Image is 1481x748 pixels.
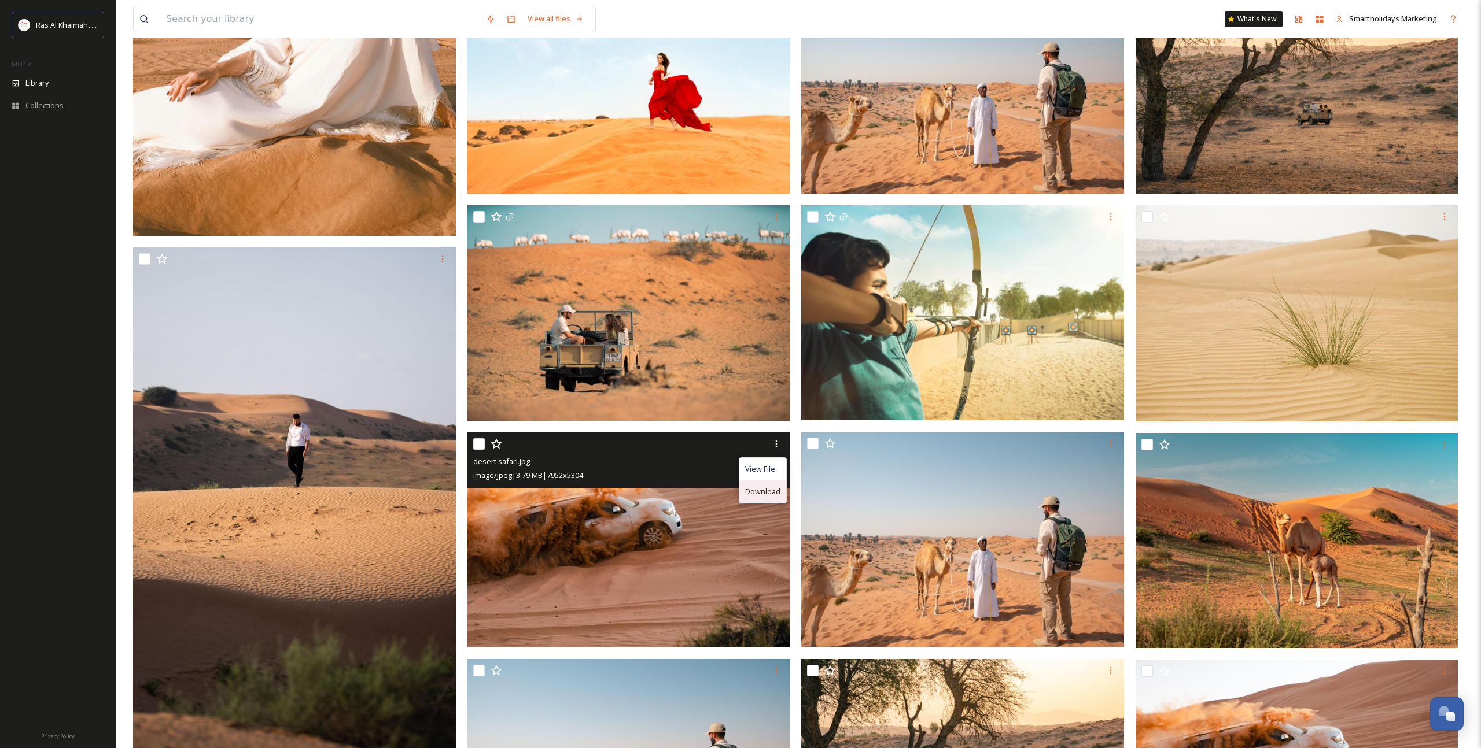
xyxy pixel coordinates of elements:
img: desert safari.jpg [467,432,790,647]
button: Open Chat [1430,697,1464,731]
span: desert safari.jpg [473,456,530,466]
span: Privacy Policy [41,732,75,740]
a: View all files [522,8,590,30]
span: Collections [25,100,64,111]
img: Al Wadi Desert.jpg [467,205,790,420]
span: Library [25,77,49,88]
span: MEDIA [12,60,32,68]
span: image/jpeg | 3.79 MB | 7952 x 5304 [473,470,583,480]
img: Archery.jpg [801,205,1124,420]
img: Logo_RAKTDA_RGB-01.png [19,19,30,31]
a: Smartholidays Marketing [1330,8,1443,30]
img: desert.jpg [1136,205,1458,421]
span: View File [745,464,775,475]
span: Download [745,486,780,497]
input: Search your library [160,6,480,32]
span: Ras Al Khaimah Tourism Development Authority [36,19,200,30]
span: Smartholidays Marketing [1349,13,1437,24]
a: What's New [1225,11,1283,27]
a: Privacy Policy [41,728,75,742]
img: Desert.jpg [801,432,1124,647]
img: Camel with her baby in the desert.jpg [1136,433,1458,648]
